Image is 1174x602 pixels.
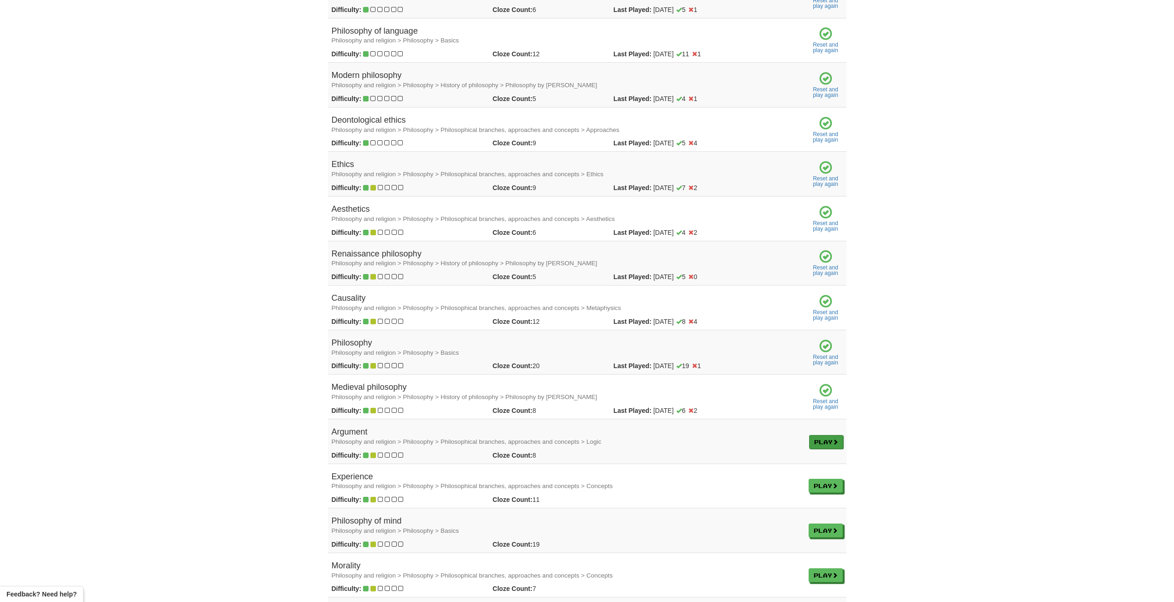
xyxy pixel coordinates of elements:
small: Philosophy and religion > Philosophy > Basics [332,349,459,356]
span: 11 [676,50,689,58]
strong: Difficulty: [332,407,362,414]
small: Philosophy and religion > Philosophy > Philosophical branches, approaches and concepts > Approaches [332,126,620,133]
span: 5 [676,273,685,280]
span: 5 [676,139,685,147]
span: [DATE] [653,317,697,326]
span: 6 [676,407,685,414]
h4: Philosophy of language [332,27,801,45]
div: 20 [486,361,607,370]
h4: Deontological ethics [332,116,801,134]
strong: Last Played: [614,229,651,236]
small: Philosophy and religion > Philosophy > Philosophical branches, approaches and concepts > Concepts [332,483,613,489]
h4: Modern philosophy [332,71,801,89]
div: 8 [486,451,607,460]
strong: Cloze Count: [493,184,532,191]
div: 12 [486,49,607,59]
span: [DATE] [653,183,697,192]
span: 1 [692,50,701,58]
a: Play [809,568,843,582]
strong: Cloze Count: [493,6,532,13]
strong: Cloze Count: [493,496,532,503]
strong: Cloze Count: [493,541,532,548]
small: Philosophy and religion > Philosophy > Philosophical branches, approaches and concepts > Ethics [332,171,604,178]
span: [DATE] [653,5,697,14]
h4: Morality [332,561,801,580]
strong: Cloze Count: [493,139,532,147]
div: 8 [486,406,607,415]
span: [DATE] [653,228,697,237]
strong: Last Played: [614,184,651,191]
strong: Last Played: [614,95,651,102]
small: Philosophy and religion > Philosophy > History of philosophy > Philosophy by [PERSON_NAME] [332,260,597,267]
div: 19 [486,540,607,549]
h4: Experience [332,472,801,491]
h4: Argument [332,428,801,446]
strong: Difficulty: [332,184,362,191]
a: Reset andplay again [809,87,843,98]
a: Play [809,479,843,493]
strong: Cloze Count: [493,362,532,370]
small: Philosophy and religion > Philosophy > Philosophical branches, approaches and concepts > Logic [332,438,602,445]
strong: Difficulty: [332,50,362,58]
a: Play [809,524,843,537]
h4: Ethics [332,160,801,179]
span: 5 [676,6,685,13]
h4: Philosophy [332,339,801,357]
strong: Difficulty: [332,318,362,325]
div: 9 [486,183,607,192]
a: Reset andplay again [809,131,843,143]
small: Philosophy and religion > Philosophy > Basics [332,527,459,534]
a: Reset andplay again [809,310,843,321]
strong: Last Played: [614,273,651,280]
span: 4 [676,95,685,102]
h4: Philosophy of mind [332,517,801,535]
span: 2 [688,229,697,236]
span: Open feedback widget [6,590,77,599]
span: 4 [688,318,697,325]
span: 2 [688,407,697,414]
a: Reset andplay again [809,354,843,365]
strong: Difficulty: [332,585,362,592]
a: Play [809,435,843,449]
div: 6 [486,5,607,14]
small: Philosophy and religion > Philosophy > History of philosophy > Philosophy by [PERSON_NAME] [332,393,597,400]
strong: Difficulty: [332,6,362,13]
strong: Difficulty: [332,362,362,370]
strong: Difficulty: [332,452,362,459]
span: 7 [676,184,685,191]
span: 2 [688,184,697,191]
div: 7 [486,584,607,593]
span: [DATE] [653,49,701,59]
strong: Cloze Count: [493,585,532,592]
strong: Cloze Count: [493,273,532,280]
small: Philosophy and religion > Philosophy > Philosophical branches, approaches and concepts > Concepts [332,572,613,579]
strong: Cloze Count: [493,95,532,102]
span: 8 [676,318,685,325]
strong: Cloze Count: [493,407,532,414]
span: 1 [692,362,701,370]
strong: Last Played: [614,362,651,370]
a: Reset andplay again [809,265,843,276]
h4: Aesthetics [332,205,801,223]
div: 11 [486,495,607,504]
h4: Medieval philosophy [332,383,801,401]
small: Philosophy and religion > Philosophy > Basics [332,37,459,44]
span: [DATE] [653,361,701,370]
span: 4 [688,139,697,147]
span: [DATE] [653,138,697,148]
small: Philosophy and religion > Philosophy > Philosophical branches, approaches and concepts > Aesthetics [332,215,615,222]
a: Reset andplay again [809,176,843,187]
strong: Last Played: [614,318,651,325]
small: Philosophy and religion > Philosophy > Philosophical branches, approaches and concepts > Metaphysics [332,304,621,311]
small: Philosophy and religion > Philosophy > History of philosophy > Philosophy by [PERSON_NAME] [332,82,597,89]
strong: Difficulty: [332,139,362,147]
strong: Difficulty: [332,95,362,102]
a: Reset andplay again [809,399,843,410]
strong: Last Played: [614,407,651,414]
div: 12 [486,317,607,326]
strong: Last Played: [614,6,651,13]
a: Reset andplay again [809,221,843,232]
span: 0 [688,273,697,280]
strong: Cloze Count: [493,229,532,236]
span: 4 [676,229,685,236]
